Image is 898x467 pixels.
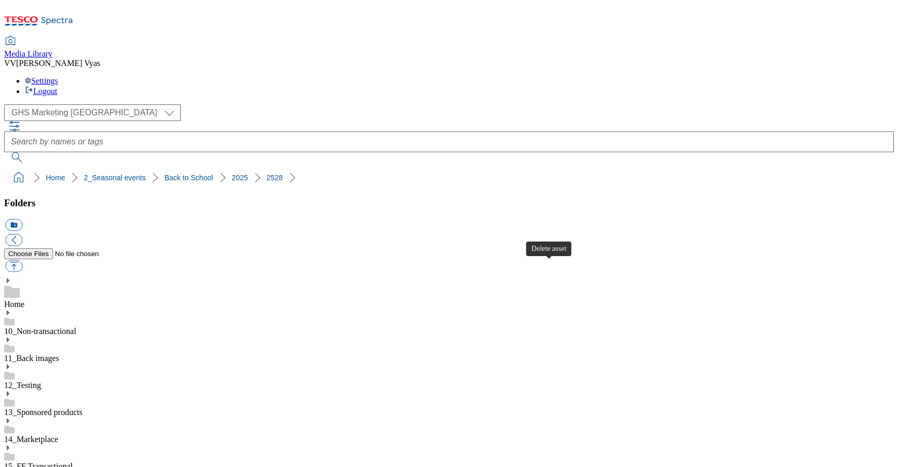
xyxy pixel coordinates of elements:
[4,37,52,59] a: Media Library
[46,174,65,182] a: Home
[4,49,52,58] span: Media Library
[4,354,59,363] a: 11_Back images
[4,168,894,188] nav: breadcrumb
[4,197,894,209] h3: Folders
[164,174,213,182] a: Back to School
[4,435,58,444] a: 14_Marketplace
[16,59,100,68] span: [PERSON_NAME] Vyas
[4,408,83,417] a: 13_Sponsored products
[10,169,27,186] a: home
[84,174,146,182] a: 2_Seasonal events
[25,76,58,85] a: Settings
[4,327,76,336] a: 10_Non-transactional
[232,174,248,182] a: 2025
[25,87,57,96] a: Logout
[4,300,24,309] a: Home
[4,381,41,390] a: 12_Testing
[4,59,16,68] span: VV
[4,131,894,152] input: Search by names or tags
[267,174,283,182] a: 2528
